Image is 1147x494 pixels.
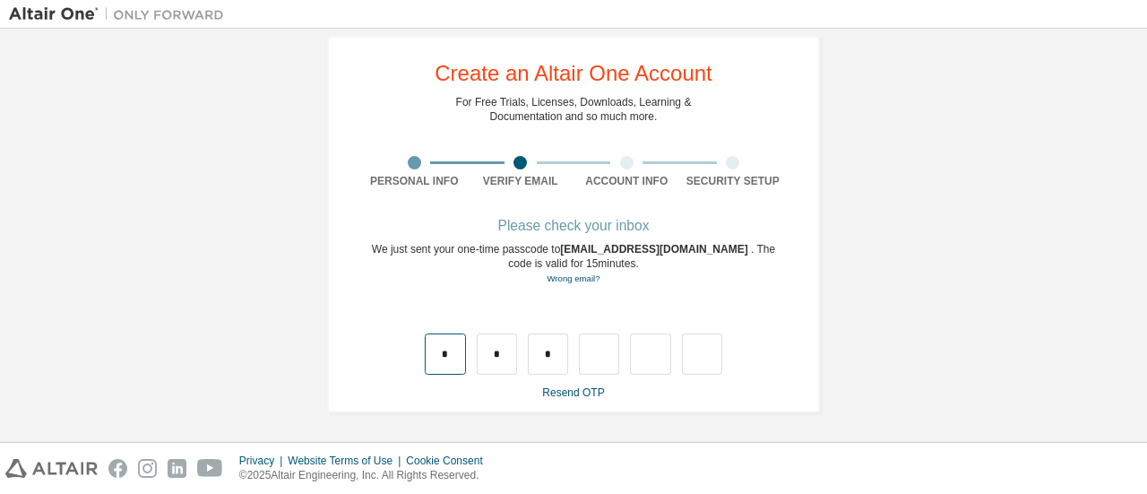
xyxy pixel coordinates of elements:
[361,242,786,286] div: We just sent your one-time passcode to . The code is valid for 15 minutes.
[361,174,468,188] div: Personal Info
[288,454,406,468] div: Website Terms of Use
[197,459,223,478] img: youtube.svg
[239,468,494,483] p: © 2025 Altair Engineering, Inc. All Rights Reserved.
[560,243,751,256] span: [EMAIL_ADDRESS][DOMAIN_NAME]
[468,174,574,188] div: Verify Email
[456,95,692,124] div: For Free Trials, Licenses, Downloads, Learning & Documentation and so much more.
[5,459,98,478] img: altair_logo.svg
[138,459,157,478] img: instagram.svg
[239,454,288,468] div: Privacy
[108,459,127,478] img: facebook.svg
[435,63,712,84] div: Create an Altair One Account
[547,273,599,283] a: Go back to the registration form
[361,221,786,231] div: Please check your inbox
[168,459,186,478] img: linkedin.svg
[680,174,787,188] div: Security Setup
[9,5,233,23] img: Altair One
[573,174,680,188] div: Account Info
[542,386,604,399] a: Resend OTP
[406,454,493,468] div: Cookie Consent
